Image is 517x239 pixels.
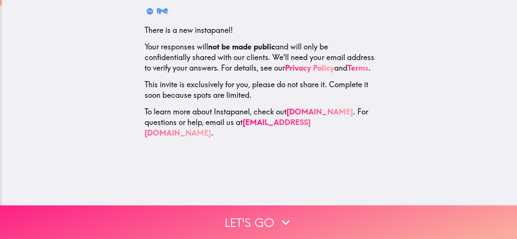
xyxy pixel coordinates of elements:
div: हिन्दी [157,6,168,17]
a: Privacy Policy [285,63,334,72]
a: [EMAIL_ADDRESS][DOMAIN_NAME] [145,117,311,137]
p: This invite is exclusively for you, please do not share it. Complete it soon because spots are li... [145,79,375,100]
button: हिन्दी [145,4,171,19]
a: Terms [347,63,369,72]
p: To learn more about Instapanel, check out . For questions or help, email us at . [145,106,375,138]
b: not be made public [208,42,275,51]
a: [DOMAIN_NAME] [287,107,353,116]
span: There is a new instapanel! [145,25,233,35]
p: Your responses will and will only be confidentially shared with our clients. We'll need your emai... [145,42,375,73]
